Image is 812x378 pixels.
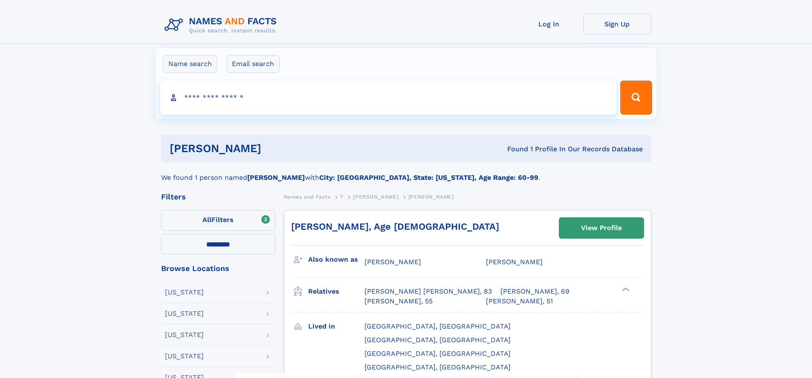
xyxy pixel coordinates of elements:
[581,218,622,238] div: View Profile
[353,194,399,200] span: [PERSON_NAME]
[620,81,652,115] button: Search Button
[486,297,553,306] a: [PERSON_NAME], 51
[161,193,275,201] div: Filters
[308,319,364,334] h3: Lived in
[161,265,275,272] div: Browse Locations
[559,218,644,238] a: View Profile
[165,332,204,338] div: [US_STATE]
[165,310,204,317] div: [US_STATE]
[163,55,217,73] label: Name search
[364,363,511,371] span: [GEOGRAPHIC_DATA], [GEOGRAPHIC_DATA]
[291,221,499,232] a: [PERSON_NAME], Age [DEMOGRAPHIC_DATA]
[226,55,280,73] label: Email search
[364,322,511,330] span: [GEOGRAPHIC_DATA], [GEOGRAPHIC_DATA]
[486,258,543,266] span: [PERSON_NAME]
[408,194,454,200] span: [PERSON_NAME]
[364,287,492,296] a: [PERSON_NAME] [PERSON_NAME], 83
[364,349,511,358] span: [GEOGRAPHIC_DATA], [GEOGRAPHIC_DATA]
[284,191,331,202] a: Names and Facts
[364,336,511,344] span: [GEOGRAPHIC_DATA], [GEOGRAPHIC_DATA]
[340,194,344,200] span: T
[160,81,617,115] input: search input
[247,173,305,182] b: [PERSON_NAME]
[340,191,344,202] a: T
[384,144,643,154] div: Found 1 Profile In Our Records Database
[515,14,583,35] a: Log In
[161,162,651,183] div: We found 1 person named with .
[161,14,284,37] img: Logo Names and Facts
[308,252,364,267] h3: Also known as
[353,191,399,202] a: [PERSON_NAME]
[583,14,651,35] a: Sign Up
[165,353,204,360] div: [US_STATE]
[620,287,630,292] div: ❯
[308,284,364,299] h3: Relatives
[500,287,569,296] a: [PERSON_NAME], 69
[364,258,421,266] span: [PERSON_NAME]
[319,173,538,182] b: City: [GEOGRAPHIC_DATA], State: [US_STATE], Age Range: 60-99
[170,143,384,154] h1: [PERSON_NAME]
[161,210,275,231] label: Filters
[364,297,433,306] a: [PERSON_NAME], 55
[165,289,204,296] div: [US_STATE]
[202,216,211,224] span: All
